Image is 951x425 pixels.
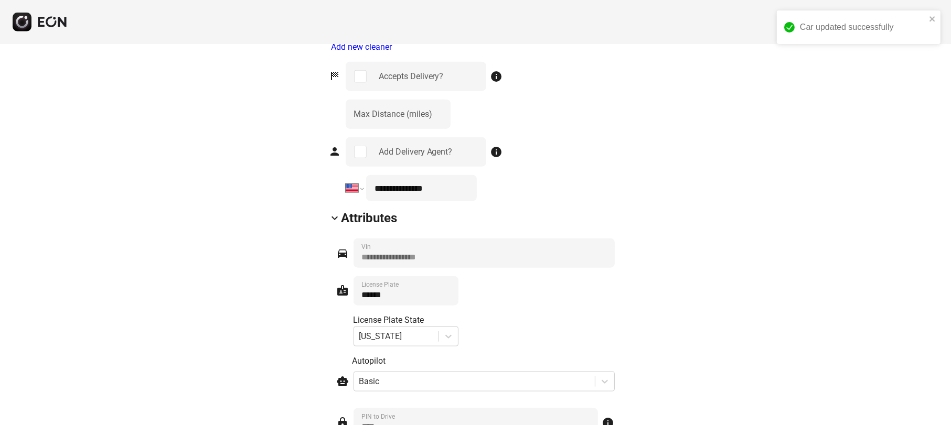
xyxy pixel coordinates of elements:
p: Autopilot [352,355,615,367]
label: Max Distance (miles) [354,108,433,121]
div: Add Delivery Agent? [379,146,453,158]
h2: Attributes [341,210,398,226]
button: close [929,15,936,23]
span: person [329,145,341,158]
div: Car updated successfully [800,21,926,34]
div: Accepts Delivery? [379,70,444,83]
span: smart_toy [337,375,349,388]
span: badge [337,284,349,297]
span: sports_score [329,70,341,82]
span: keyboard_arrow_down [329,212,341,224]
div: License Plate State [354,314,458,326]
label: PIN to Drive [362,412,396,421]
span: directions_car [337,247,349,259]
span: info [490,146,503,158]
div: Add new cleaner [332,41,623,53]
span: info [490,70,503,83]
label: License Plate [362,280,399,289]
